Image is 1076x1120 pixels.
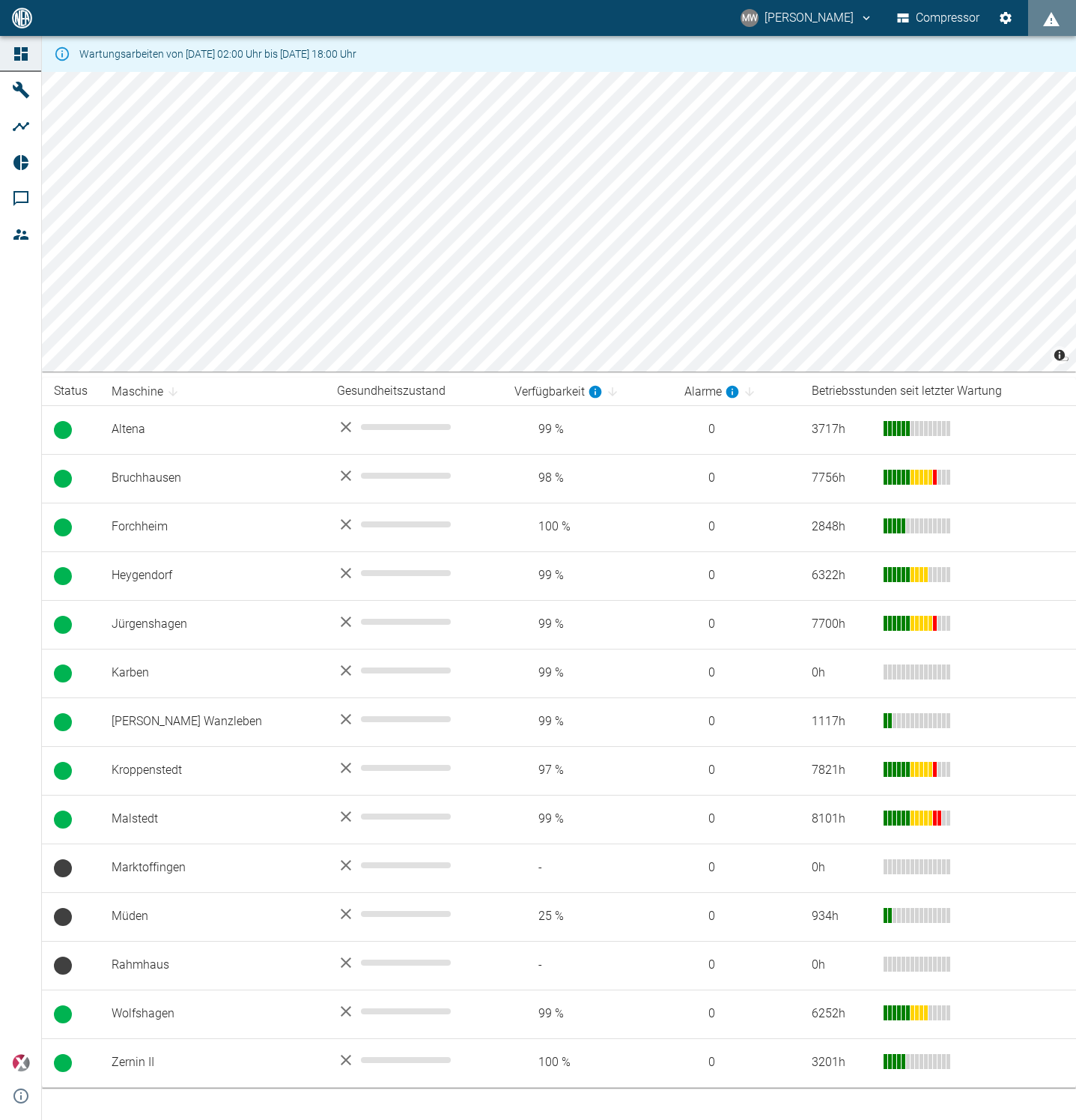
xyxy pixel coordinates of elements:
[54,908,72,926] span: Keine Daten
[100,551,325,600] td: Heygendorf
[684,762,788,779] span: 0
[812,957,872,974] div: 0 h
[337,905,490,923] div: No data
[741,9,759,27] div: MW
[514,567,660,584] span: 99 %
[337,418,490,436] div: No data
[100,697,325,746] td: [PERSON_NAME] Wanzleben
[514,665,660,682] span: 99 %
[337,856,490,874] div: No data
[54,713,72,731] span: Betrieb
[684,421,788,438] span: 0
[684,811,788,828] span: 0
[54,470,72,488] span: Betrieb
[337,467,490,485] div: No data
[684,665,788,682] span: 0
[514,1054,660,1071] span: 100 %
[812,421,872,438] div: 3717 h
[514,470,660,487] span: 98 %
[54,1054,72,1072] span: Betrieb
[79,40,356,67] div: Wartungsarbeiten von [DATE] 02:00 Uhr bis [DATE] 18:00 Uhr
[894,4,983,31] button: Compressor
[812,567,872,584] div: 6322 h
[684,383,740,401] div: berechnet für die letzten 7 Tage
[337,1051,490,1069] div: No data
[684,1054,788,1071] span: 0
[738,4,875,31] button: markus.wilshusen@arcanum-energy.de
[54,665,72,682] span: Betrieb
[684,908,788,925] span: 0
[684,616,788,633] span: 0
[992,4,1019,31] button: Einstellungen
[812,859,872,877] div: 0 h
[684,567,788,584] span: 0
[514,383,603,401] div: berechnet für die letzten 7 Tage
[812,811,872,828] div: 8101 h
[514,811,660,828] span: 99 %
[100,454,325,503] td: Bruchhausen
[812,908,872,925] div: 934 h
[337,710,490,728] div: No data
[54,957,72,975] span: Keine Daten
[54,421,72,439] span: Betrieb
[800,378,1076,405] th: Betriebsstunden seit letzter Wartung
[812,762,872,779] div: 7821 h
[337,613,490,631] div: No data
[337,808,490,826] div: No data
[337,759,490,777] div: No data
[684,1005,788,1023] span: 0
[514,762,660,779] span: 97 %
[337,1002,490,1020] div: No data
[337,954,490,972] div: No data
[514,421,660,438] span: 99 %
[100,600,325,649] td: Jürgenshagen
[54,762,72,780] span: Betrieb
[54,811,72,829] span: Betrieb
[100,503,325,551] td: Forchheim
[100,1038,325,1087] td: Zernin II
[812,518,872,536] div: 2848 h
[514,518,660,536] span: 100 %
[325,378,502,405] th: Gesundheitszustand
[812,713,872,730] div: 1117 h
[100,941,325,990] td: Rahmhaus
[54,616,72,634] span: Betrieb
[514,908,660,925] span: 25 %
[337,515,490,533] div: No data
[684,713,788,730] span: 0
[10,7,34,28] img: logo
[812,1005,872,1023] div: 6252 h
[100,405,325,454] td: Altena
[684,518,788,536] span: 0
[812,470,872,487] div: 7756 h
[100,746,325,795] td: Kroppenstedt
[54,1005,72,1023] span: Betrieb
[42,378,100,405] th: Status
[100,649,325,697] td: Karben
[812,616,872,633] div: 7700 h
[112,383,183,401] span: Maschine
[812,665,872,682] div: 0 h
[514,1005,660,1023] span: 99 %
[100,795,325,844] td: Malstedt
[514,616,660,633] span: 99 %
[337,662,490,679] div: No data
[100,990,325,1038] td: Wolfshagen
[100,844,325,892] td: Marktoffingen
[514,713,660,730] span: 99 %
[54,859,72,877] span: Keine Daten
[100,892,325,941] td: Müden
[42,72,1076,372] canvas: Map
[684,957,788,974] span: 0
[54,567,72,585] span: Betrieb
[514,957,660,974] span: -
[812,1054,872,1071] div: 3201 h
[684,470,788,487] span: 0
[337,564,490,582] div: No data
[684,859,788,877] span: 0
[54,518,72,536] span: Betrieb
[514,859,660,877] span: -
[12,1054,30,1072] img: Xplore Logo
